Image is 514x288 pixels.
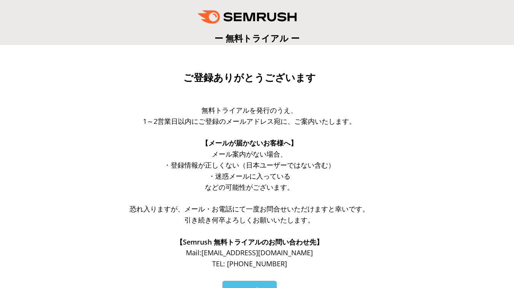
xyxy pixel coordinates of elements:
span: ご登録ありがとうございます [183,72,316,83]
span: などの可能性がございます。 [205,182,294,192]
span: Mail: [EMAIL_ADDRESS][DOMAIN_NAME] [186,248,313,257]
span: ・登録情報が正しくない（日本ユーザーではない含む） [164,160,335,170]
span: 1～2営業日以内にご登録のメールアドレス宛に、ご案内いたします。 [143,117,356,126]
span: 【Semrush 無料トライアルのお問い合わせ先】 [176,237,323,246]
span: 無料トライアルを発行のうえ、 [201,106,297,115]
span: 引き続き何卒よろしくお願いいたします。 [184,215,314,224]
span: TEL: [PHONE_NUMBER] [212,259,287,268]
span: メール案内がない場合、 [212,149,287,158]
span: 恐れ入りますが、メール・お電話にて一度お問合せいただけますと幸いです。 [130,204,369,213]
span: 【メールが届かないお客様へ】 [201,138,297,147]
span: ー 無料トライアル ー [214,32,300,44]
span: ・迷惑メールに入っている [208,171,290,181]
